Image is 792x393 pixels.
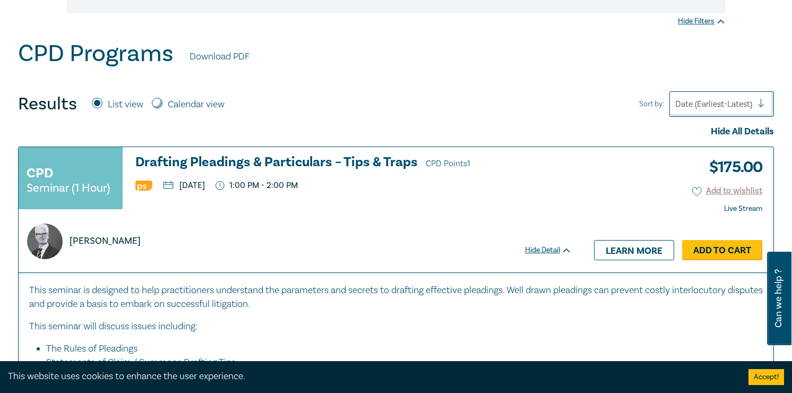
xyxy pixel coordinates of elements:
h3: CPD [27,164,53,183]
p: [PERSON_NAME] [70,234,141,248]
h4: Results [18,93,77,115]
div: This website uses cookies to enhance the user experience. [8,370,733,383]
strong: Live Stream [724,204,762,213]
p: This seminar will discuss issues including: [29,320,763,334]
div: Hide All Details [18,125,774,139]
h1: CPD Programs [18,40,174,67]
a: Learn more [594,240,674,260]
span: CPD Points 1 [426,158,470,169]
p: 1:00 PM - 2:00 PM [216,181,298,191]
img: https://s3.ap-southeast-2.amazonaws.com/leo-cussen-store-production-content/Contacts/Warren%20Smi... [27,224,63,259]
h3: $ 175.00 [701,155,762,180]
span: Sort by: [639,98,664,110]
button: Accept cookies [748,369,784,385]
span: Can we help ? [773,258,784,339]
small: Seminar (1 Hour) [27,183,110,193]
button: Add to wishlist [692,185,763,197]
div: Hide Detail [525,245,583,255]
div: Hide Filters [678,16,725,27]
li: The Rules of Pleadings [46,342,752,356]
p: [DATE] [163,181,205,190]
li: Statements of Claim / Summons Drafting Tips [46,356,752,370]
label: List view [108,98,143,112]
img: Professional Skills [135,181,152,191]
a: Add to Cart [682,240,762,260]
a: Drafting Pleadings & Particulars – Tips & Traps CPD Points1 [135,155,572,171]
h3: Drafting Pleadings & Particulars – Tips & Traps [135,155,572,171]
p: This seminar is designed to help practitioners understand the parameters and secrets to drafting ... [29,284,763,311]
a: Download PDF [190,50,249,64]
input: Sort by [675,98,677,110]
label: Calendar view [168,98,225,112]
